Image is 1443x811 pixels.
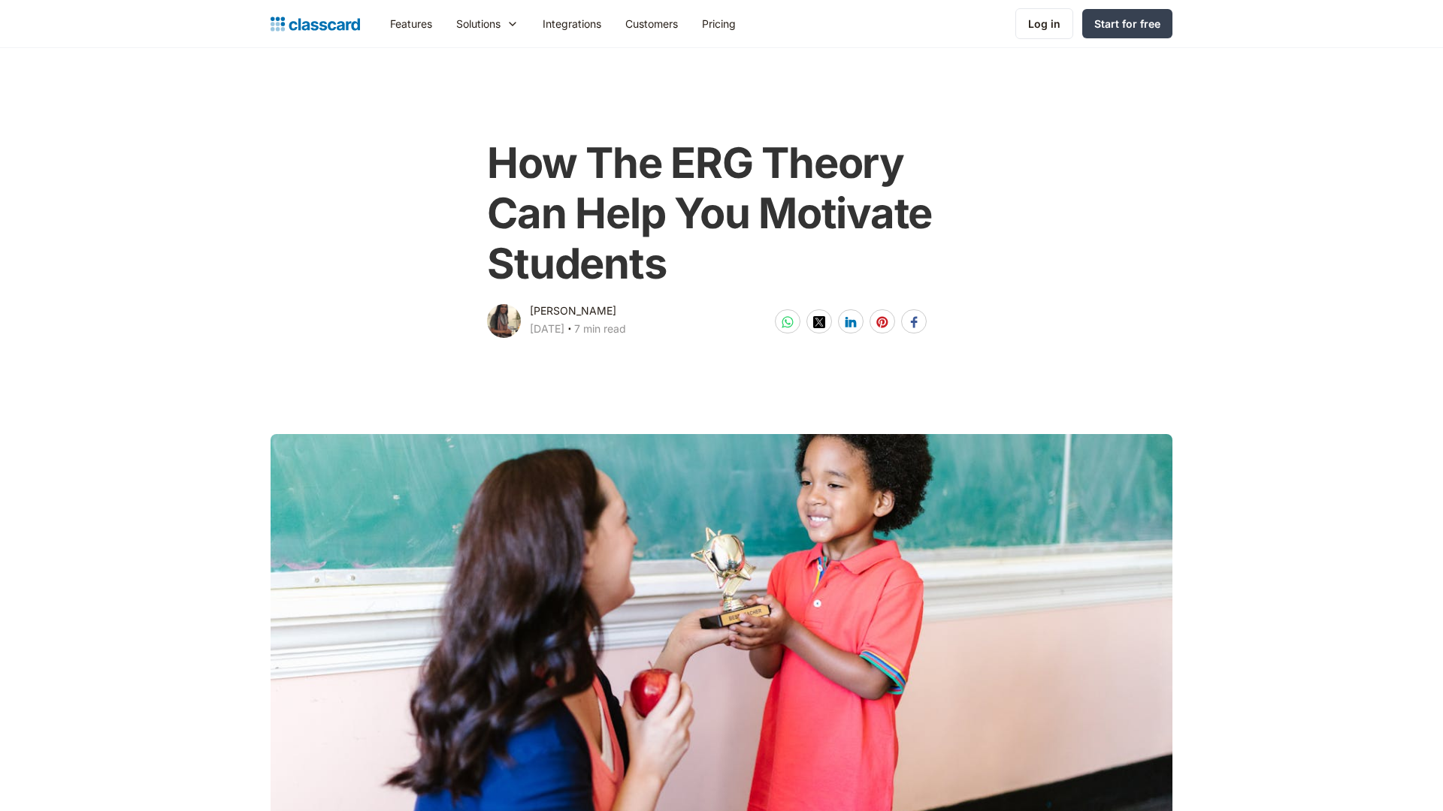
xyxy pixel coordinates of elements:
[1094,16,1160,32] div: Start for free
[876,316,888,328] img: pinterest-white sharing button
[530,302,616,320] div: [PERSON_NAME]
[487,138,955,290] h1: How The ERG Theory Can Help You Motivate Students
[782,316,794,328] img: whatsapp-white sharing button
[613,7,690,41] a: Customers
[378,7,444,41] a: Features
[271,14,360,35] a: home
[845,316,857,328] img: linkedin-white sharing button
[690,7,748,41] a: Pricing
[1015,8,1073,39] a: Log in
[908,316,920,328] img: facebook-white sharing button
[813,316,825,328] img: twitter-white sharing button
[530,320,564,338] div: [DATE]
[456,16,501,32] div: Solutions
[574,320,626,338] div: 7 min read
[1028,16,1060,32] div: Log in
[531,7,613,41] a: Integrations
[564,320,574,341] div: ‧
[444,7,531,41] div: Solutions
[1082,9,1172,38] a: Start for free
